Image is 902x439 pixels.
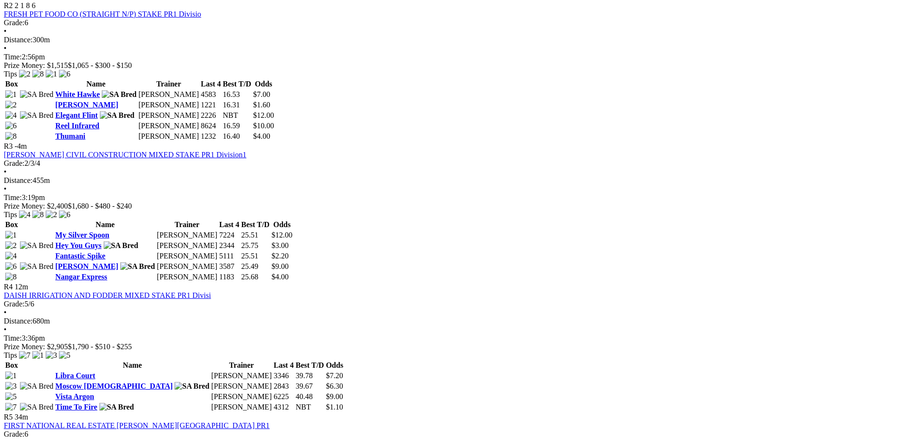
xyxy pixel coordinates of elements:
td: 16.53 [223,90,252,99]
img: SA Bred [175,382,209,391]
td: [PERSON_NAME] [138,90,199,99]
img: 2 [5,101,17,109]
span: $10.00 [253,122,274,130]
span: • [4,168,7,176]
img: 5 [5,392,17,401]
th: Best T/D [223,79,252,89]
a: Fantastic Spike [55,252,105,260]
a: [PERSON_NAME] CIVIL CONSTRUCTION MIXED STAKE PR1 Division1 [4,151,246,159]
img: SA Bred [100,111,135,120]
th: Best T/D [241,220,270,229]
td: 25.49 [241,262,270,271]
td: 2226 [200,111,221,120]
th: Name [55,220,155,229]
td: 16.31 [223,100,252,110]
span: Grade: [4,19,25,27]
td: 3346 [273,371,294,381]
span: $1,680 - $480 - $240 [68,202,132,210]
th: Odds [271,220,293,229]
div: 2/3/4 [4,159,898,168]
div: 3:19pm [4,193,898,202]
span: Distance: [4,176,32,184]
td: 39.78 [295,371,325,381]
img: 1 [5,90,17,99]
td: 25.51 [241,230,270,240]
td: 40.48 [295,392,325,401]
td: [PERSON_NAME] [156,251,218,261]
div: 680m [4,317,898,325]
span: $9.00 [272,262,289,270]
a: [PERSON_NAME] [55,101,118,109]
img: SA Bred [20,90,54,99]
div: Prize Money: $2,905 [4,343,898,351]
img: 4 [19,210,30,219]
td: [PERSON_NAME] [156,241,218,250]
span: 12m [15,283,28,291]
span: $12.00 [253,111,274,119]
td: 7224 [219,230,240,240]
td: 3587 [219,262,240,271]
span: $1.60 [253,101,270,109]
th: Name [55,361,210,370]
span: $3.00 [272,241,289,249]
span: 34m [15,413,28,421]
img: 1 [5,231,17,239]
td: 1232 [200,132,221,141]
td: [PERSON_NAME] [138,121,199,131]
div: 455m [4,176,898,185]
span: Tips [4,70,17,78]
a: Elegant Flint [55,111,97,119]
td: 1183 [219,272,240,282]
img: SA Bred [20,403,54,411]
img: 7 [5,403,17,411]
img: SA Bred [20,262,54,271]
span: Time: [4,334,22,342]
td: [PERSON_NAME] [138,111,199,120]
td: [PERSON_NAME] [211,382,272,391]
img: 6 [5,122,17,130]
span: Tips [4,351,17,359]
span: • [4,27,7,35]
td: [PERSON_NAME] [138,100,199,110]
img: SA Bred [20,382,54,391]
span: • [4,325,7,334]
a: Thumani [55,132,85,140]
span: $4.00 [272,273,289,281]
a: Time To Fire [55,403,97,411]
th: Last 4 [219,220,240,229]
span: R4 [4,283,13,291]
span: $7.00 [253,90,270,98]
div: 6 [4,430,898,439]
a: Reel Infrared [55,122,99,130]
img: 8 [32,210,44,219]
img: SA Bred [20,241,54,250]
span: • [4,185,7,193]
img: 4 [5,111,17,120]
span: Time: [4,193,22,201]
span: Box [5,80,18,88]
a: Libra Court [55,372,95,380]
img: 8 [5,273,17,281]
a: FIRST NATIONAL REAL ESTATE [PERSON_NAME][GEOGRAPHIC_DATA] PR1 [4,421,270,429]
span: $2.20 [272,252,289,260]
span: Grade: [4,300,25,308]
img: 2 [19,70,30,78]
td: 4312 [273,402,294,412]
span: Grade: [4,159,25,167]
div: Prize Money: $1,515 [4,61,898,70]
a: Moscow [DEMOGRAPHIC_DATA] [55,382,173,390]
img: 1 [5,372,17,380]
span: Box [5,361,18,369]
a: My Silver Spoon [55,231,109,239]
img: 6 [59,70,70,78]
a: Hey You Guys [55,241,101,249]
span: R2 [4,1,13,10]
span: -4m [15,142,27,150]
th: Last 4 [200,79,221,89]
td: [PERSON_NAME] [211,371,272,381]
img: 1 [46,70,57,78]
a: Nangar Express [55,273,107,281]
td: [PERSON_NAME] [156,230,218,240]
span: Time: [4,53,22,61]
span: R3 [4,142,13,150]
